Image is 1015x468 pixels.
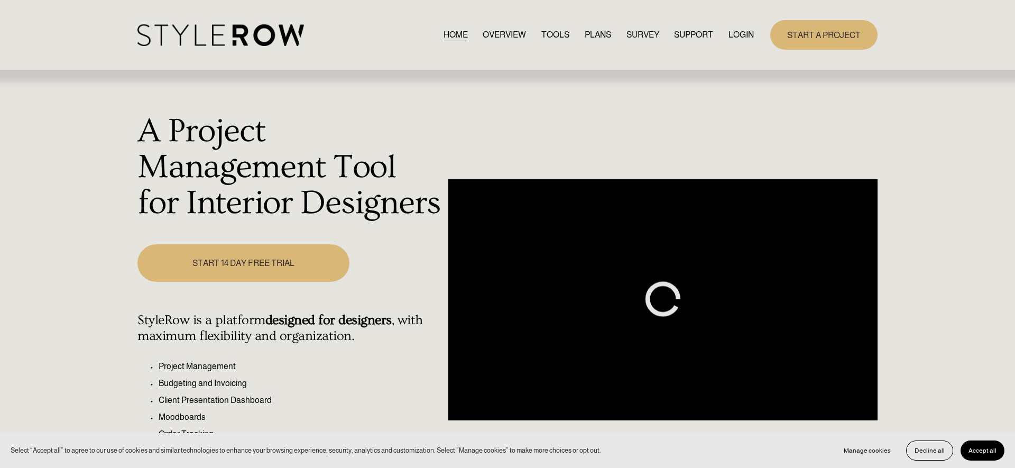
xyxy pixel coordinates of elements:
button: Accept all [961,441,1004,461]
button: Manage cookies [836,441,899,461]
span: Accept all [968,447,996,454]
span: Decline all [915,447,945,454]
img: StyleRow [137,24,304,46]
p: Order Tracking [159,428,442,441]
p: Moodboards [159,411,442,424]
a: START A PROJECT [770,20,878,49]
a: LOGIN [728,27,754,42]
a: PLANS [585,27,611,42]
span: Manage cookies [844,447,891,454]
span: SUPPORT [674,29,713,41]
p: Select “Accept all” to agree to our use of cookies and similar technologies to enhance your brows... [11,445,601,455]
a: folder dropdown [674,27,713,42]
strong: designed for designers [265,313,392,328]
a: SURVEY [626,27,659,42]
a: START 14 DAY FREE TRIAL [137,244,349,282]
h1: A Project Management Tool for Interior Designers [137,114,442,221]
a: HOME [444,27,468,42]
p: Client Presentation Dashboard [159,394,442,407]
button: Decline all [906,441,953,461]
p: Budgeting and Invoicing [159,377,442,390]
a: TOOLS [541,27,569,42]
a: OVERVIEW [483,27,526,42]
p: Project Management [159,360,442,373]
h4: StyleRow is a platform , with maximum flexibility and organization. [137,313,442,344]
